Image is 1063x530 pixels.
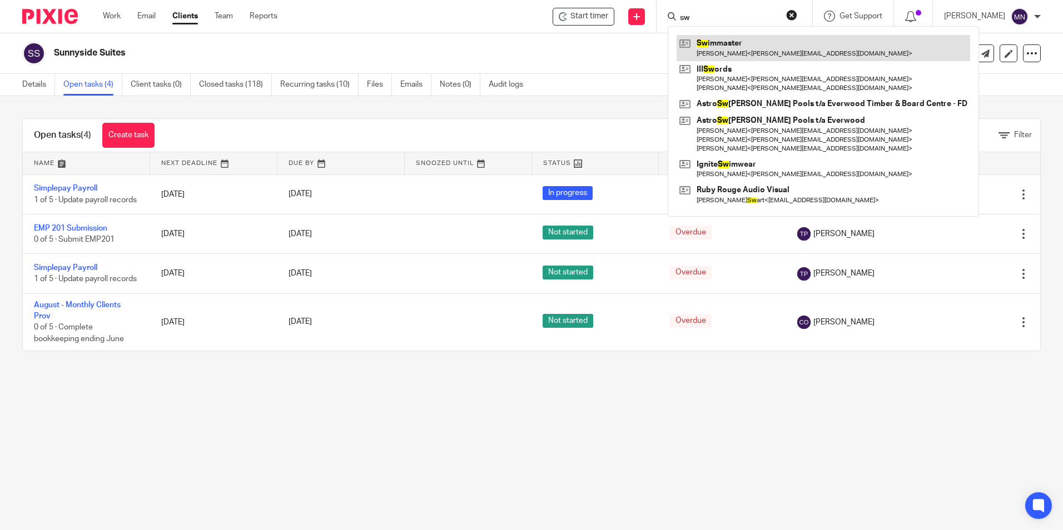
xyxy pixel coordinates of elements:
[34,224,107,232] a: EMP 201 Submission
[22,9,78,24] img: Pixie
[797,227,811,241] img: svg%3E
[34,264,97,272] a: Simplepay Payroll
[543,160,571,166] span: Status
[570,11,608,22] span: Start timer
[813,317,875,328] span: [PERSON_NAME]
[34,276,137,283] span: 1 of 5 · Update payroll records
[34,324,124,343] span: 0 of 5 · Complete bookkeeping ending June
[440,74,480,96] a: Notes (0)
[543,314,593,328] span: Not started
[543,186,593,200] span: In progress
[786,9,797,21] button: Clear
[81,131,91,139] span: (4)
[289,269,312,277] span: [DATE]
[34,129,91,141] h1: Open tasks
[289,230,312,238] span: [DATE]
[137,11,156,22] a: Email
[22,42,46,65] img: svg%3E
[172,11,198,22] a: Clients
[670,266,712,279] span: Overdue
[797,316,811,329] img: svg%3E
[250,11,277,22] a: Reports
[22,74,55,96] a: Details
[416,160,474,166] span: Snoozed Until
[103,11,121,22] a: Work
[543,226,593,239] span: Not started
[150,174,277,214] td: [DATE]
[150,254,277,293] td: [DATE]
[400,74,431,96] a: Emails
[280,74,359,96] a: Recurring tasks (10)
[34,236,115,243] span: 0 of 5 · Submit EMP201
[543,266,593,279] span: Not started
[1014,131,1032,139] span: Filter
[670,314,712,328] span: Overdue
[63,74,122,96] a: Open tasks (4)
[150,293,277,350] td: [DATE]
[797,267,811,281] img: svg%3E
[813,228,875,239] span: [PERSON_NAME]
[840,12,882,20] span: Get Support
[54,47,722,59] h2: Sunnyside Suites
[553,8,614,26] div: Sunnyside Suites
[289,318,312,326] span: [DATE]
[1011,8,1029,26] img: svg%3E
[199,74,272,96] a: Closed tasks (118)
[34,184,97,192] a: Simplepay Payroll
[102,123,155,148] a: Create task
[489,74,531,96] a: Audit logs
[289,191,312,198] span: [DATE]
[34,196,137,204] span: 1 of 5 · Update payroll records
[215,11,233,22] a: Team
[131,74,191,96] a: Client tasks (0)
[813,268,875,279] span: [PERSON_NAME]
[670,226,712,239] span: Overdue
[944,11,1005,22] p: [PERSON_NAME]
[679,13,779,23] input: Search
[150,214,277,253] td: [DATE]
[367,74,392,96] a: Files
[34,301,121,320] a: August - Monthly Clients Prov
